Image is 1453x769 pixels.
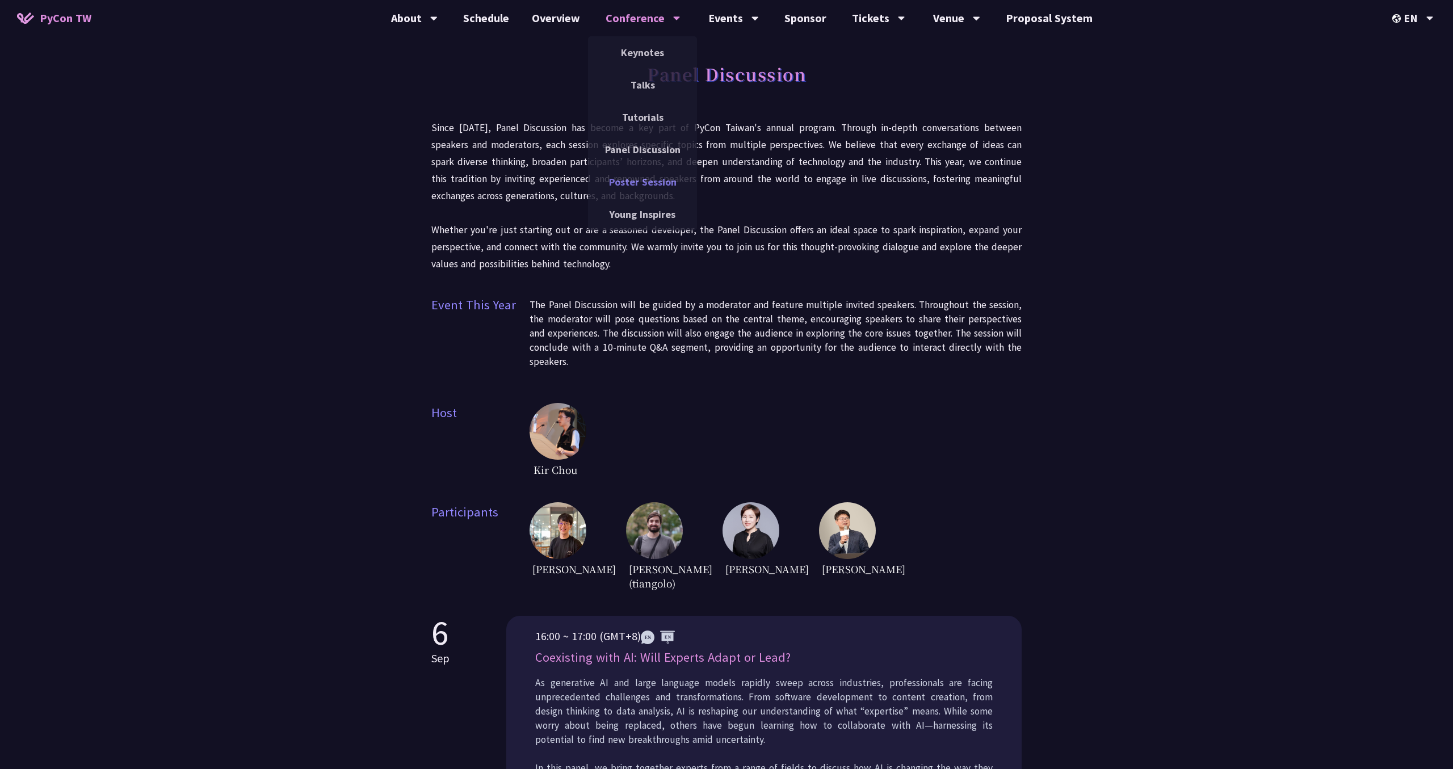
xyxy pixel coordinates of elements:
img: Home icon of PyCon TW 2025 [17,12,34,24]
img: DongheeNa.093fe47.jpeg [530,502,586,559]
p: 16:00 ~ 17:00 (GMT+8) [535,628,993,645]
img: Kir Chou [530,403,586,460]
span: Participants [431,502,530,593]
img: YCChen.e5e7a43.jpg [819,502,876,559]
img: ENEN.5a408d1.svg [641,631,675,644]
a: Tutorials [588,104,697,131]
a: Keynotes [588,39,697,66]
a: Talks [588,72,697,98]
p: The Panel Discussion will be guided by a moderator and feature multiple invited speakers. Through... [530,298,1022,369]
p: Coexisting with AI: Will Experts Adapt or Lead? [535,648,993,667]
p: Sep [431,650,450,667]
p: 6 [431,616,450,650]
a: PyCon TW [6,4,103,32]
span: Host [431,403,530,480]
img: TicaLin.61491bf.png [723,502,779,559]
span: Kir Chou [530,460,581,480]
img: Sebasti%C3%A1nRam%C3%ADrez.1365658.jpeg [626,502,683,559]
a: Poster Session [588,169,697,195]
a: Panel Discussion [588,136,697,163]
span: [PERSON_NAME] (tiangolo) [626,559,677,593]
span: [PERSON_NAME] [723,559,774,579]
span: PyCon TW [40,10,91,27]
a: Young Inspires [588,201,697,228]
p: Since [DATE], Panel Discussion has become a key part of PyCon Taiwan's annual program. Through in... [431,119,1022,272]
span: [PERSON_NAME] [530,559,581,579]
span: Event This Year [431,295,530,380]
h1: Panel Discussion [647,57,806,91]
img: Locale Icon [1392,14,1404,23]
span: [PERSON_NAME] [819,559,870,579]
